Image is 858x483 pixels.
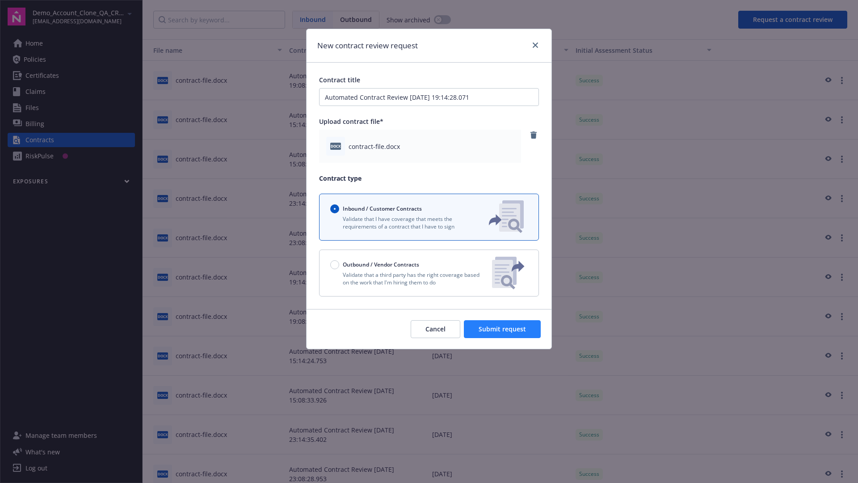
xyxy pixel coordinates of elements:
[330,271,485,286] p: Validate that a third party has the right coverage based on the work that I'm hiring them to do
[425,325,446,333] span: Cancel
[319,194,539,241] button: Inbound / Customer ContractsValidate that I have coverage that meets the requirements of a contra...
[349,142,400,151] span: contract-file.docx
[528,130,539,140] a: remove
[319,76,360,84] span: Contract title
[330,204,339,213] input: Inbound / Customer Contracts
[330,260,339,269] input: Outbound / Vendor Contracts
[343,261,419,268] span: Outbound / Vendor Contracts
[479,325,526,333] span: Submit request
[330,215,474,230] p: Validate that I have coverage that meets the requirements of a contract that I have to sign
[319,174,539,183] p: Contract type
[530,40,541,51] a: close
[317,40,418,51] h1: New contract review request
[411,320,460,338] button: Cancel
[319,88,539,106] input: Enter a title for this contract
[464,320,541,338] button: Submit request
[343,205,422,212] span: Inbound / Customer Contracts
[319,250,539,297] button: Outbound / Vendor ContractsValidate that a third party has the right coverage based on the work t...
[319,117,383,126] span: Upload contract file*
[330,143,341,149] span: docx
